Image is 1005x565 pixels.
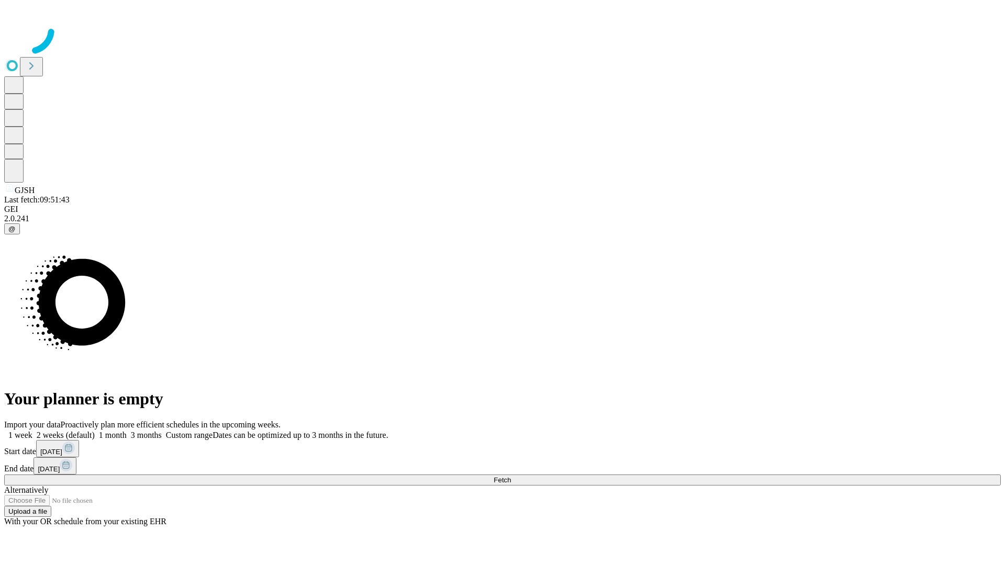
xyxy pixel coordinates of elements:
[213,431,388,439] span: Dates can be optimized up to 3 months in the future.
[38,465,60,473] span: [DATE]
[4,506,51,517] button: Upload a file
[4,440,1001,457] div: Start date
[4,195,70,204] span: Last fetch: 09:51:43
[37,431,95,439] span: 2 weeks (default)
[15,186,35,195] span: GJSH
[40,448,62,456] span: [DATE]
[4,389,1001,409] h1: Your planner is empty
[36,440,79,457] button: [DATE]
[4,420,61,429] span: Import your data
[61,420,281,429] span: Proactively plan more efficient schedules in the upcoming weeks.
[4,517,166,526] span: With your OR schedule from your existing EHR
[4,485,48,494] span: Alternatively
[4,205,1001,214] div: GEI
[4,474,1001,485] button: Fetch
[131,431,162,439] span: 3 months
[8,225,16,233] span: @
[33,457,76,474] button: [DATE]
[4,457,1001,474] div: End date
[494,476,511,484] span: Fetch
[166,431,213,439] span: Custom range
[4,223,20,234] button: @
[99,431,127,439] span: 1 month
[8,431,32,439] span: 1 week
[4,214,1001,223] div: 2.0.241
